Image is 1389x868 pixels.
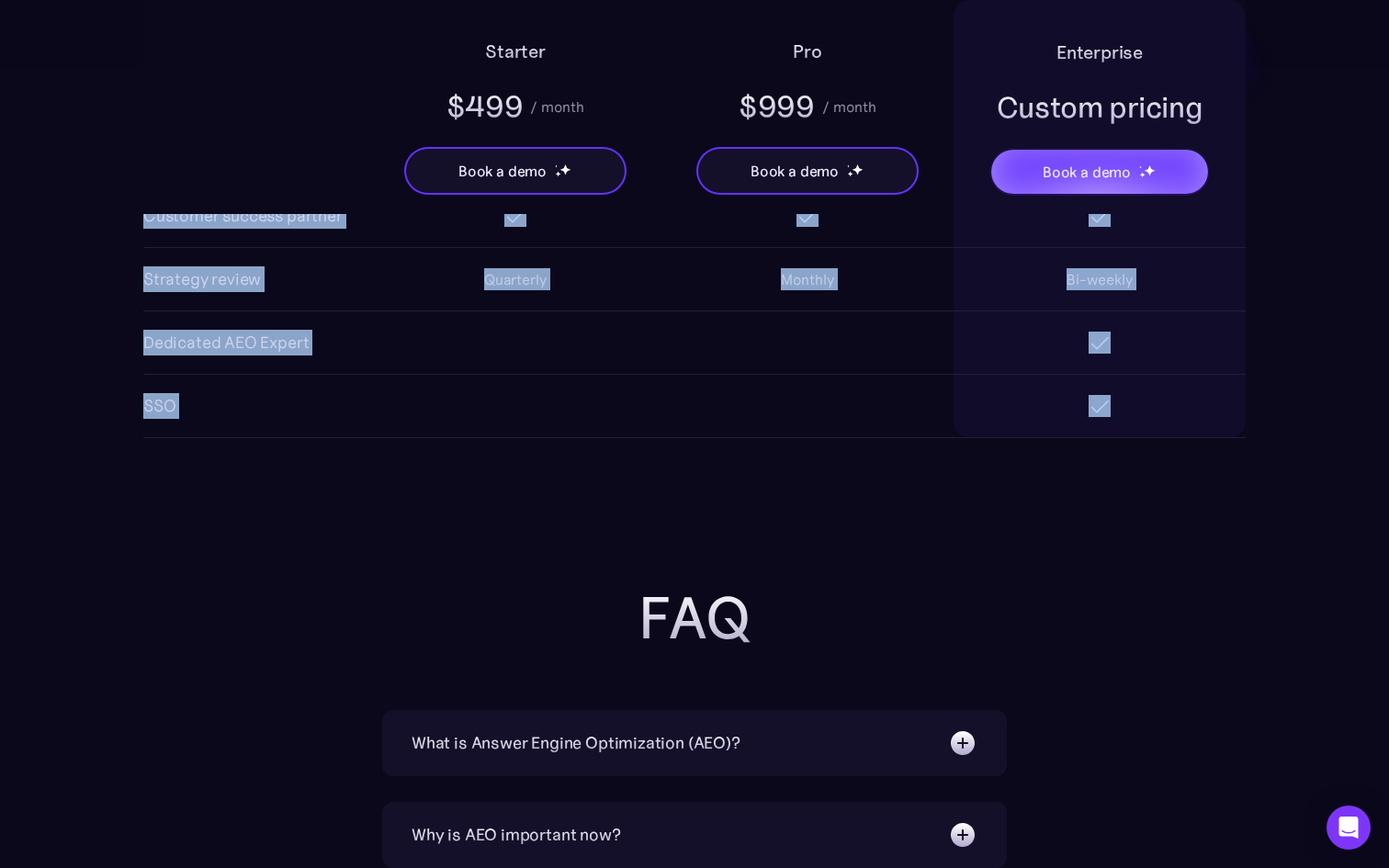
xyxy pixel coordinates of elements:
[793,37,821,66] h2: Pro
[1056,38,1143,67] h2: Enterprise
[822,96,876,118] div: / month
[997,87,1203,128] div: Custom pricing
[143,266,261,292] div: Strategy review
[143,203,343,229] div: Customer success partner
[485,37,546,66] h2: Starter
[1327,806,1371,850] div: Open Intercom Messenger
[559,163,571,175] img: star
[530,96,584,118] div: / month
[1139,165,1142,168] img: star
[852,163,864,175] img: star
[404,147,627,195] a: Book a demostarstarstar
[1139,172,1146,178] img: star
[555,171,561,177] img: star
[446,86,524,127] div: $499
[847,164,850,167] img: star
[989,148,1210,196] a: Book a demostarstarstar
[739,86,815,127] div: $999
[751,160,839,182] div: Book a demo
[1144,164,1156,176] img: star
[143,393,175,419] div: SSO
[327,585,1062,651] h2: FAQ
[696,147,919,195] a: Book a demostarstarstar
[1067,268,1133,290] div: Bi-weekly
[555,164,558,167] img: star
[781,268,834,290] div: Monthly
[143,330,309,355] div: Dedicated AEO Expert
[484,268,547,290] div: Quarterly
[412,822,621,848] div: Why is AEO important now?
[847,171,853,177] img: star
[458,160,547,182] div: Book a demo
[412,730,740,756] div: What is Answer Engine Optimization (AEO)?
[1043,161,1131,183] div: Book a demo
